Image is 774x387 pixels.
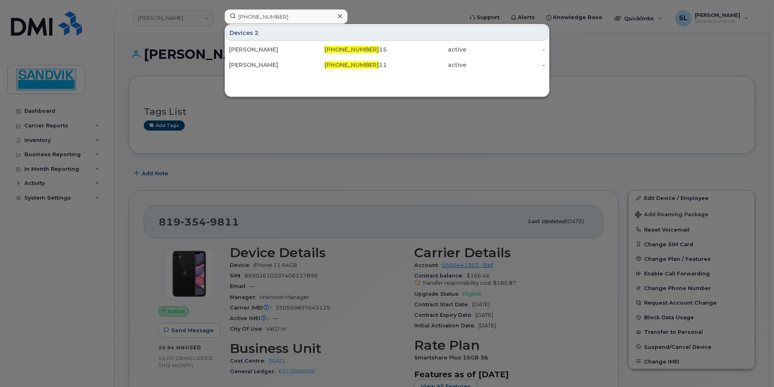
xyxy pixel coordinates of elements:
[226,42,548,57] a: [PERSON_NAME][PHONE_NUMBER]15active-
[466,61,545,69] div: -
[308,45,387,54] div: 15
[324,46,379,53] span: [PHONE_NUMBER]
[308,61,387,69] div: 11
[226,58,548,72] a: [PERSON_NAME][PHONE_NUMBER]11active-
[229,61,308,69] div: [PERSON_NAME]
[466,45,545,54] div: -
[387,61,466,69] div: active
[387,45,466,54] div: active
[255,29,259,37] span: 2
[324,61,379,69] span: [PHONE_NUMBER]
[229,45,308,54] div: [PERSON_NAME]
[226,25,548,41] div: Devices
